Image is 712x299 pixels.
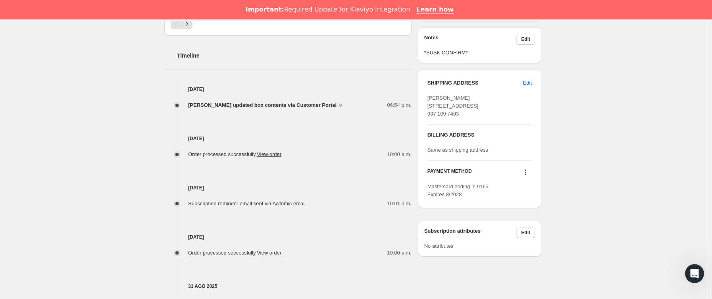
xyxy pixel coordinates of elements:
[164,233,412,241] h4: [DATE]
[246,6,410,14] div: Required Update for Klaviyo Integration
[181,18,192,29] button: Siguiente
[518,77,537,89] button: Edit
[171,18,405,29] nav: Paginación
[188,201,307,206] span: Subscription reminder email sent via Awtomic email.
[257,250,281,256] a: View order
[188,151,281,157] span: Order processed successfully.
[188,101,344,109] button: [PERSON_NAME] updated box contents via Customer Portal
[387,200,411,208] span: 10:01 a.m.
[427,131,532,139] h3: BILLING ADDRESS
[387,101,411,109] span: 06:54 p.m.
[416,6,454,14] a: Learn how
[188,101,337,109] span: [PERSON_NAME] updated box contents via Customer Portal
[424,227,517,238] h3: Subscription attributes
[427,168,472,179] h3: PAYMENT METHOD
[516,227,535,238] button: Edit
[246,6,284,13] b: Important:
[521,36,530,42] span: Edit
[387,150,411,158] span: 10:00 a.m.
[523,79,532,87] span: Edit
[164,282,412,290] h4: 31 ago 2025
[685,264,704,283] iframe: Intercom live chat
[177,52,412,60] h2: Timeline
[427,79,523,87] h3: SHIPPING ADDRESS
[424,49,535,57] span: *SUSK CONFIRM*
[164,85,412,93] h4: [DATE]
[427,95,479,117] span: [PERSON_NAME] [STREET_ADDRESS] 937 109 7493
[188,250,281,256] span: Order processed successfully.
[424,34,517,45] h3: Notes
[516,34,535,45] button: Edit
[164,184,412,192] h4: [DATE]
[521,230,530,236] span: Edit
[164,135,412,143] h4: [DATE]
[257,151,281,157] a: View order
[427,147,488,153] span: Same as shipping address
[427,183,489,197] span: Mastercard ending in 9165 Expires 8/2028
[424,243,454,249] span: No attributes
[387,249,411,257] span: 10:00 a.m.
